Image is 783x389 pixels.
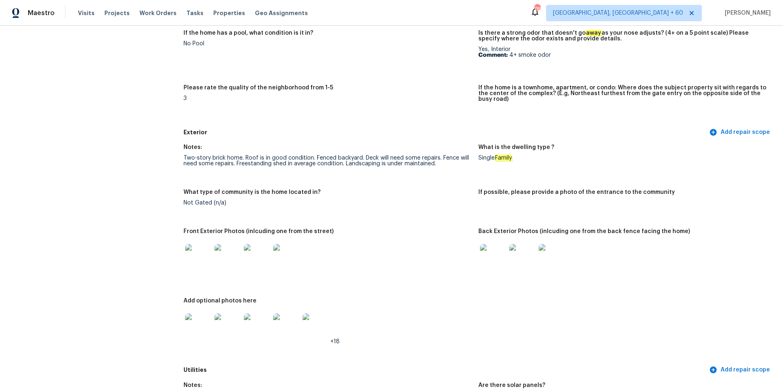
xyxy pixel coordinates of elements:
[184,366,708,374] h5: Utilities
[478,155,767,161] div: Single
[139,9,177,17] span: Work Orders
[184,128,708,137] h5: Exterior
[478,144,554,150] h5: What is the dwelling type ?
[184,382,202,388] h5: Notes:
[478,229,690,234] h5: Back Exterior Photos (inlcuding one from the back fence facing the home)
[534,5,540,13] div: 788
[711,127,770,138] span: Add repair scope
[186,10,203,16] span: Tasks
[478,85,767,102] h5: If the home is a townhome, apartment, or condo: Where does the subject property sit with regards ...
[255,9,308,17] span: Geo Assignments
[78,9,95,17] span: Visits
[478,52,767,58] p: 4+ smoke odor
[586,30,602,36] em: away
[184,41,472,47] div: No Pool
[478,47,767,58] div: Yes, Interior
[708,125,773,140] button: Add repair scope
[184,298,257,304] h5: Add optional photos here
[184,189,321,195] h5: What type of community is the home located in?
[478,52,508,58] b: Comment:
[495,155,512,161] em: Family
[28,9,55,17] span: Maestro
[721,9,771,17] span: [PERSON_NAME]
[184,85,333,91] h5: Please rate the quality of the neighborhood from 1-5
[708,362,773,378] button: Add repair scope
[184,96,472,101] div: 3
[553,9,683,17] span: [GEOGRAPHIC_DATA], [GEOGRAPHIC_DATA] + 60
[478,30,767,42] h5: Is there a strong odor that doesn't go as your nose adjusts? (4+ on a 5 point scale) Please speci...
[184,155,472,167] div: Two-story brick home. Roof is in good condition. Fenced backyard. Deck will need some repairs. Fe...
[478,189,675,195] h5: If possible, please provide a photo of the entrance to the community
[330,339,340,345] span: +18
[104,9,130,17] span: Projects
[184,229,334,234] h5: Front Exterior Photos (inlcuding one from the street)
[184,30,313,36] h5: If the home has a pool, what condition is it in?
[213,9,245,17] span: Properties
[711,365,770,375] span: Add repair scope
[184,200,472,206] div: Not Gated (n/a)
[478,382,545,388] h5: Are there solar panels?
[184,144,202,150] h5: Notes:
